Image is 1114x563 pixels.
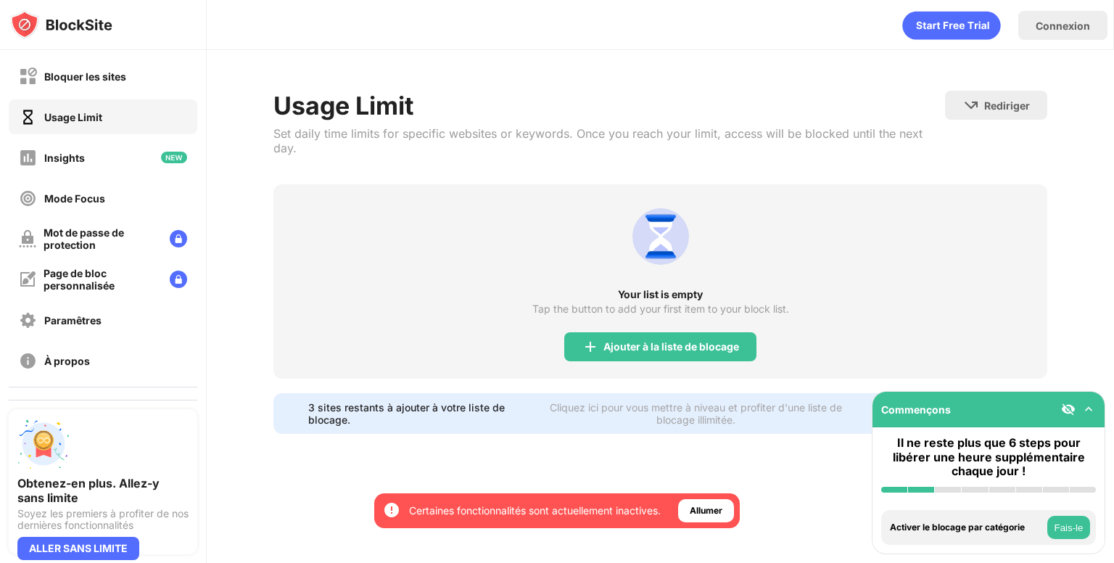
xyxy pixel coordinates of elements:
img: lock-menu.svg [170,271,187,288]
div: 3 sites restants à ajouter à votre liste de blocage. [308,401,521,426]
div: Connexion [1036,20,1090,32]
img: lock-menu.svg [170,230,187,247]
div: ALLER SANS LIMITE [17,537,139,560]
img: time-usage-on.svg [19,108,37,126]
div: Mode Focus [44,192,105,205]
div: animation [902,11,1001,40]
div: Certaines fonctionnalités sont actuellement inactives. [409,504,661,518]
img: customize-block-page-off.svg [19,271,36,288]
div: À propos [44,355,90,367]
img: push-unlimited.svg [17,418,70,470]
div: Insights [44,152,85,164]
div: Set daily time limits for specific websites or keywords. Once you reach your limit, access will b... [273,126,945,155]
img: new-icon.svg [161,152,187,163]
img: settings-off.svg [19,311,37,329]
img: eye-not-visible.svg [1061,402,1076,416]
div: Tap the button to add your first item to your block list. [532,303,789,315]
div: Paramêtres [44,314,102,326]
div: Soyez les premiers à profiter de nos dernières fonctionnalités [17,508,189,531]
img: error-circle-white.svg [383,501,400,519]
div: Allumer [690,504,722,518]
img: focus-off.svg [19,189,37,207]
img: block-off.svg [19,67,37,86]
div: Il ne reste plus que 6 steps pour libérer une heure supplémentaire chaque jour ! [881,436,1096,478]
div: Cliquez ici pour vous mettre à niveau et profiter d'une liste de blocage illimitée. [531,401,862,426]
button: Fais-le [1047,516,1090,539]
div: Rediriger [984,99,1030,112]
div: Usage Limit [273,91,945,120]
img: password-protection-off.svg [19,230,36,247]
img: omni-setup-toggle.svg [1081,402,1096,416]
img: logo-blocksite.svg [10,10,112,39]
div: Usage Limit [44,111,102,123]
div: Commençons [881,403,951,416]
div: Bloquer les sites [44,70,126,83]
img: about-off.svg [19,352,37,370]
div: Page de bloc personnalisée [44,267,158,292]
div: Mot de passe de protection [44,226,158,251]
div: Ajouter à la liste de blocage [603,341,739,353]
div: Your list is empty [273,289,1047,300]
div: Obtenez-en plus. Allez-y sans limite [17,476,189,505]
img: insights-off.svg [19,149,37,167]
div: Activer le blocage par catégorie [890,522,1044,533]
img: usage-limit.svg [626,202,696,271]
